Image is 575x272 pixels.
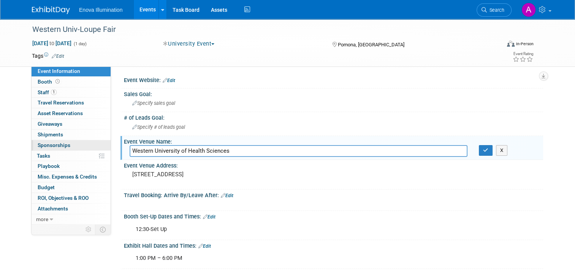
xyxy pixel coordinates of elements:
div: In-Person [516,41,534,47]
span: ROI, Objectives & ROO [38,195,89,201]
span: more [36,216,48,222]
span: Misc. Expenses & Credits [38,174,97,180]
img: ExhibitDay [32,6,70,14]
span: (1 day) [73,41,87,46]
a: Tasks [32,151,111,161]
a: Staff1 [32,87,111,98]
a: Misc. Expenses & Credits [32,172,111,182]
div: Exhibit Hall Dates and Times: [124,240,543,250]
a: Shipments [32,130,111,140]
span: Attachments [38,206,68,212]
a: Edit [52,54,64,59]
span: Staff [38,89,57,95]
span: Shipments [38,131,63,138]
span: Sponsorships [38,142,70,148]
a: Edit [163,78,175,83]
td: Toggle Event Tabs [95,225,111,234]
span: Asset Reservations [38,110,83,116]
a: Booth [32,77,111,87]
div: Event Format [459,40,534,51]
span: Event Information [38,68,80,74]
span: [DATE] [DATE] [32,40,72,47]
div: Booth Set-Up Dates and Times: [124,211,543,221]
span: Tasks [37,153,50,159]
a: Edit [198,244,211,249]
div: Western Univ-Loupe Fair [30,23,491,36]
span: Playbook [38,163,60,169]
a: Asset Reservations [32,108,111,119]
div: Travel Booking: Arrive By/Leave After: [124,190,543,199]
div: 1:00 PM – 6:00 PM [130,251,462,266]
pre: [STREET_ADDRESS] [132,171,290,178]
td: Personalize Event Tab Strip [82,225,95,234]
span: Specify # of leads goal [132,124,185,130]
span: Specify sales goal [132,100,175,106]
td: Tags [32,52,64,60]
div: Event Venue Address: [124,160,543,169]
div: Event Venue Name: [124,136,543,145]
a: ROI, Objectives & ROO [32,193,111,203]
a: Travel Reservations [32,98,111,108]
span: to [48,40,55,46]
span: Travel Reservations [38,100,84,106]
div: Event Website: [124,74,543,84]
span: 1 [51,89,57,95]
span: Budget [38,184,55,190]
button: University Event [160,40,218,48]
span: Booth [38,79,61,85]
span: Giveaways [38,121,62,127]
span: Pomona, [GEOGRAPHIC_DATA] [338,42,404,47]
span: Booth not reserved yet [54,79,61,84]
a: Giveaways [32,119,111,129]
img: Andrea Miller [521,3,536,17]
a: Attachments [32,204,111,214]
a: Budget [32,182,111,193]
a: Edit [203,214,215,220]
a: Playbook [32,161,111,171]
a: Sponsorships [32,140,111,150]
span: Search [487,7,504,13]
img: Format-Inperson.png [507,41,515,47]
button: X [496,145,508,156]
div: 12:30-Set Up [130,222,462,237]
a: Edit [221,193,233,198]
a: Event Information [32,66,111,76]
a: more [32,214,111,225]
div: Event Rating [513,52,533,56]
a: Search [477,3,512,17]
span: Enova Illumination [79,7,122,13]
div: # of Leads Goal: [124,112,543,122]
div: Sales Goal: [124,89,543,98]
